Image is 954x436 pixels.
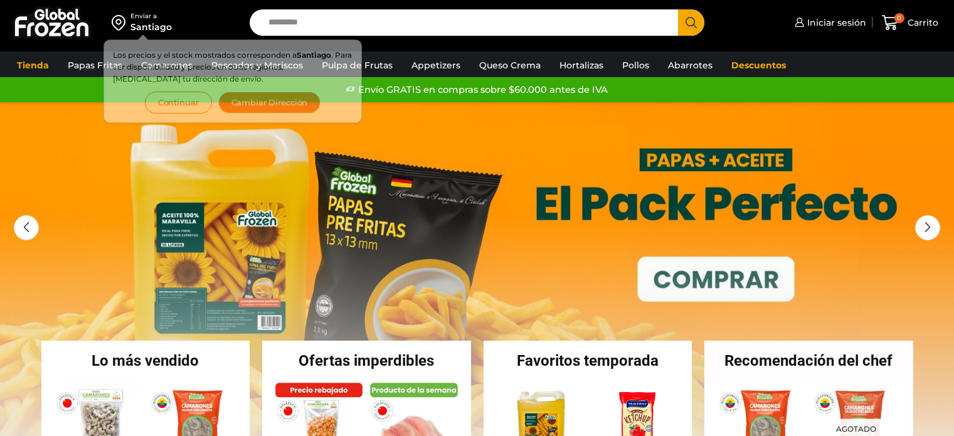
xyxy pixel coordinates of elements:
a: Abarrotes [662,53,719,77]
span: 0 [894,13,904,23]
span: Carrito [904,16,938,29]
a: Hortalizas [553,53,610,77]
a: 0 Carrito [879,8,941,38]
p: Los precios y el stock mostrados corresponden a . Para ver disponibilidad y precios en otras regi... [113,49,352,85]
a: Iniciar sesión [792,10,866,35]
h2: Recomendación del chef [704,353,913,368]
div: Enviar a [130,12,172,21]
a: Appetizers [405,53,467,77]
div: Santiago [130,21,172,33]
a: Queso Crema [473,53,547,77]
h2: Favoritos temporada [484,353,692,368]
a: Papas Fritas [61,53,129,77]
h2: Lo más vendido [41,353,250,368]
button: Continuar [145,92,212,114]
strong: Santiago [297,50,331,60]
button: Search button [678,9,704,36]
a: Pollos [616,53,655,77]
img: address-field-icon.svg [112,12,130,33]
button: Cambiar Dirección [218,92,321,114]
a: Descuentos [725,53,792,77]
span: Iniciar sesión [804,16,866,29]
a: Tienda [11,53,55,77]
h2: Ofertas imperdibles [262,353,471,368]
